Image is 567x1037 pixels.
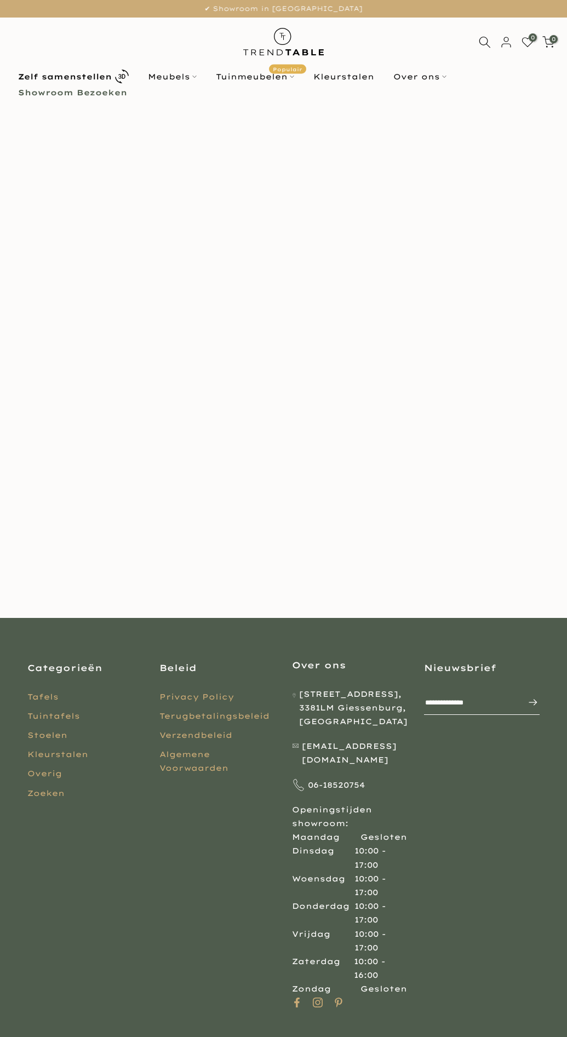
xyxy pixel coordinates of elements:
a: Volg op Facebook [292,996,302,1009]
img: trend-table [236,18,331,66]
span: Populair [269,64,306,73]
a: Volg op Pinterest [334,996,343,1009]
div: 10:00 - 17:00 [354,844,408,872]
a: Tuintafels [27,711,80,721]
a: Overig [27,769,62,778]
div: Gesloten [360,830,407,844]
div: Vrijdag [292,927,354,955]
a: Stoelen [27,730,67,740]
span: 06-18520754 [308,778,365,792]
div: 10:00 - 17:00 [354,872,408,900]
div: 10:00 - 16:00 [354,955,407,982]
span: [STREET_ADDRESS], 3381LM Giessenburg, [GEOGRAPHIC_DATA] [299,687,408,729]
span: Inschrijven [517,696,539,709]
div: Maandag [292,830,360,844]
div: Zaterdag [292,955,354,982]
div: Dinsdag [292,844,354,872]
b: Showroom Bezoeken [18,89,127,96]
a: Verzendbeleid [159,730,232,740]
button: Inschrijven [517,691,539,713]
a: Zelf samenstellen [8,67,138,86]
h3: Nieuwsbrief [424,662,540,674]
h3: Over ons [292,659,408,671]
a: Tafels [27,692,59,702]
div: Donderdag [292,900,354,927]
h3: Categorieën [27,662,143,674]
div: Openingstijden showroom: [292,687,408,996]
div: 10:00 - 17:00 [354,900,408,927]
div: 10:00 - 17:00 [354,927,408,955]
span: 0 [529,33,537,42]
a: Meubels [138,70,206,83]
a: TuinmeubelenPopulair [206,70,303,83]
span: 0 [549,35,558,43]
a: 0 [542,36,554,48]
a: 0 [522,36,534,48]
a: Kleurstalen [27,749,88,759]
b: Zelf samenstellen [18,73,112,81]
span: [EMAIL_ADDRESS][DOMAIN_NAME] [302,740,407,767]
div: Woensdag [292,872,354,900]
h3: Beleid [159,662,275,674]
a: Over ons [383,70,456,83]
a: Terugbetalingsbeleid [159,711,270,721]
p: ✔ Showroom in [GEOGRAPHIC_DATA] [14,3,553,15]
a: Showroom Bezoeken [8,86,136,99]
a: Kleurstalen [303,70,383,83]
a: Volg op Instagram [313,996,323,1009]
div: Gesloten [360,982,407,996]
a: Zoeken [27,788,65,798]
a: Privacy Policy [159,692,234,702]
div: Zondag [292,982,360,996]
a: Algemene Voorwaarden [159,749,228,773]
